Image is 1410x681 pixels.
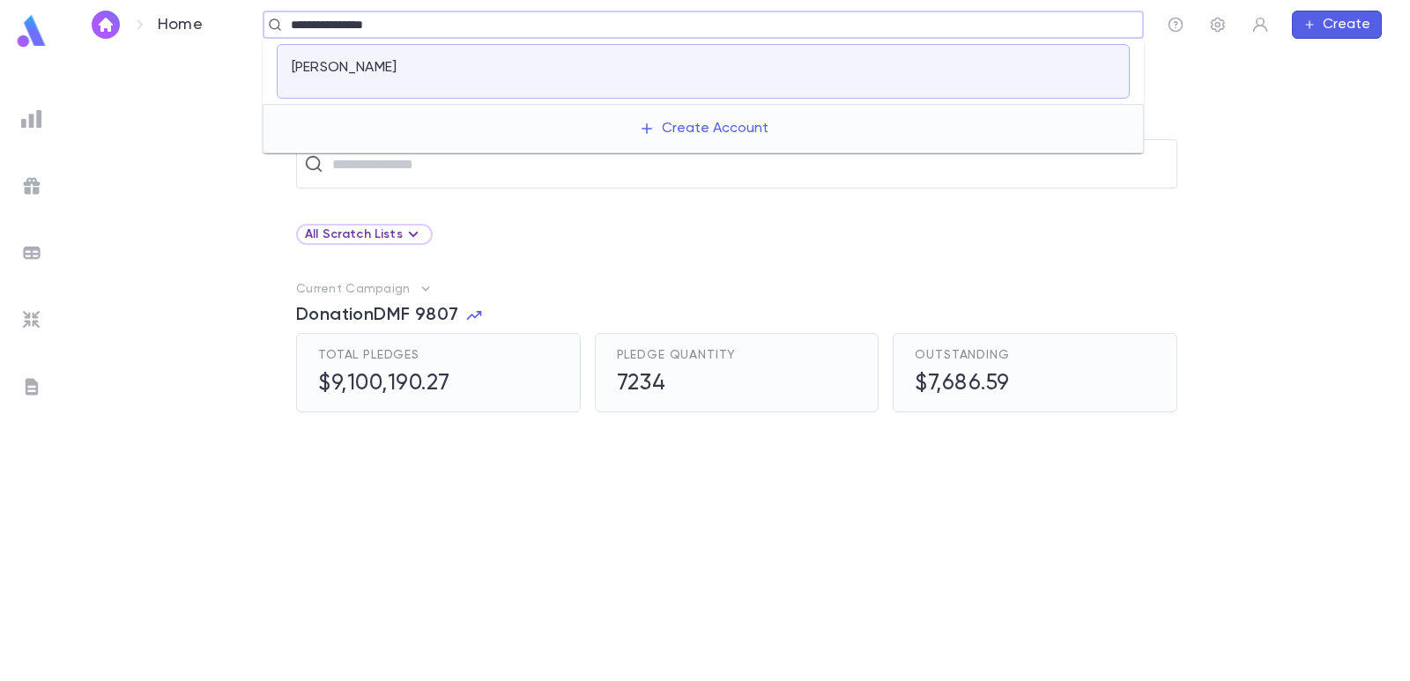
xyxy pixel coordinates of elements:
h5: $9,100,190.27 [318,371,450,397]
img: campaigns_grey.99e729a5f7ee94e3726e6486bddda8f1.svg [21,175,42,196]
p: Home [158,15,203,34]
p: Current Campaign [296,282,410,296]
button: Create [1292,11,1382,39]
img: logo [14,14,49,48]
span: Total Pledges [318,348,419,362]
span: Outstanding [915,348,1009,362]
span: DonationDMF 9807 [296,305,458,326]
span: Pledge Quantity [617,348,737,362]
img: batches_grey.339ca447c9d9533ef1741baa751efc33.svg [21,242,42,263]
h5: 7234 [617,371,666,397]
div: All Scratch Lists [305,224,424,245]
p: [PERSON_NAME] [292,59,397,77]
img: imports_grey.530a8a0e642e233f2baf0ef88e8c9fcb.svg [21,309,42,330]
img: reports_grey.c525e4749d1bce6a11f5fe2a8de1b229.svg [21,108,42,130]
img: letters_grey.7941b92b52307dd3b8a917253454ce1c.svg [21,376,42,397]
h5: $7,686.59 [915,371,1010,397]
img: home_white.a664292cf8c1dea59945f0da9f25487c.svg [95,18,116,32]
button: Create Account [625,112,783,145]
div: All Scratch Lists [296,224,433,245]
